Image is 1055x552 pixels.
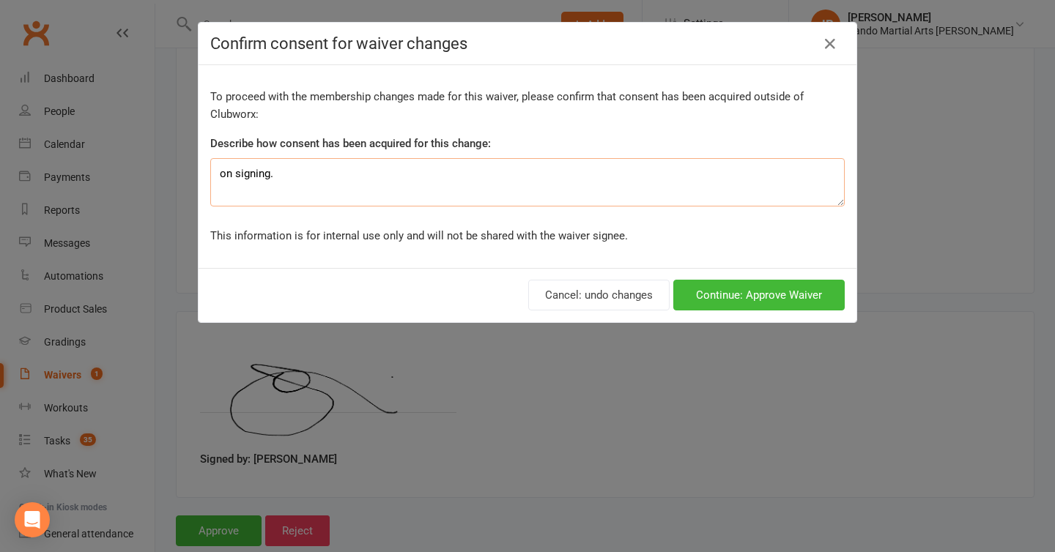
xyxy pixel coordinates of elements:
[15,502,50,537] div: Open Intercom Messenger
[210,34,467,53] span: Confirm consent for waiver changes
[818,32,842,56] button: Close
[673,280,845,310] button: Continue: Approve Waiver
[210,227,845,245] p: This information is for internal use only and will not be shared with the waiver signee.
[210,135,491,152] label: Describe how consent has been acquired for this change:
[528,280,670,310] button: Cancel: undo changes
[210,88,845,123] p: To proceed with the membership changes made for this waiver, please confirm that consent has been...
